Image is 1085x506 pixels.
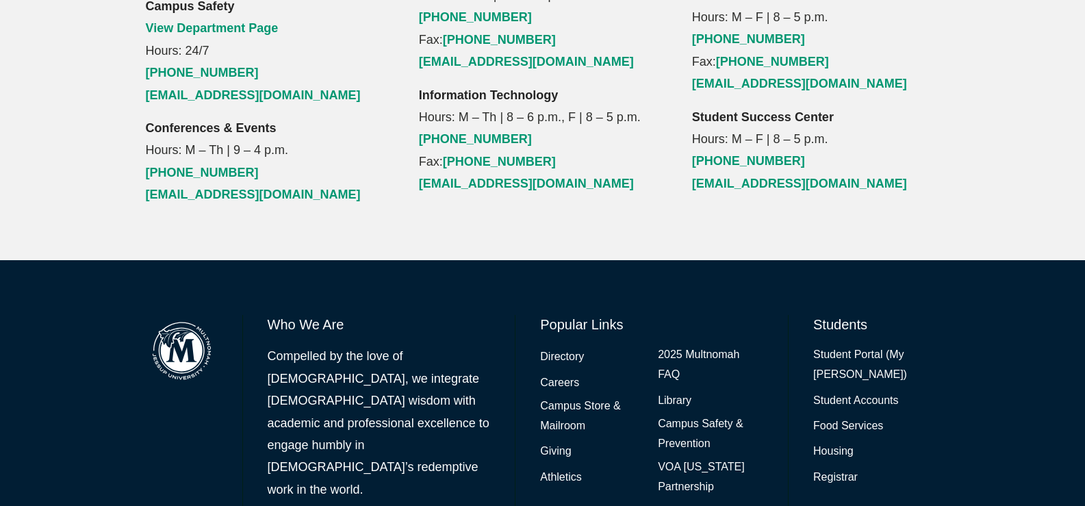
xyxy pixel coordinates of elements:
[268,345,491,501] p: Compelled by the love of [DEMOGRAPHIC_DATA], we integrate [DEMOGRAPHIC_DATA] wisdom with academic...
[419,132,532,146] a: [PHONE_NUMBER]
[540,373,579,393] a: Careers
[540,396,646,436] a: Campus Store & Mailroom
[443,155,556,168] a: [PHONE_NUMBER]
[419,55,634,68] a: [EMAIL_ADDRESS][DOMAIN_NAME]
[692,106,940,195] p: Hours: M – F | 8 – 5 p.m.
[813,468,858,488] a: Registrar
[146,315,218,387] img: Multnomah Campus of Jessup University logo
[146,166,259,179] a: [PHONE_NUMBER]
[419,10,532,24] a: [PHONE_NUMBER]
[813,315,939,334] h6: Students
[813,442,854,461] a: Housing
[658,391,691,411] a: Library
[813,345,939,385] a: Student Portal (My [PERSON_NAME])
[658,457,763,497] a: VOA [US_STATE] Partnership
[146,117,394,206] p: Hours: M – Th | 9 – 4 p.m.
[658,414,763,454] a: Campus Safety & Prevention
[146,188,361,201] a: [EMAIL_ADDRESS][DOMAIN_NAME]
[692,110,834,124] strong: Student Success Center
[443,33,556,47] a: [PHONE_NUMBER]
[146,121,277,135] strong: Conferences & Events
[540,315,763,334] h6: Popular Links
[692,77,907,90] a: [EMAIL_ADDRESS][DOMAIN_NAME]
[419,88,559,102] strong: Information Technology
[419,84,667,195] p: Hours: M – Th | 8 – 6 p.m., F | 8 – 5 p.m. Fax:
[692,177,907,190] a: [EMAIL_ADDRESS][DOMAIN_NAME]
[658,345,763,385] a: 2025 Multnomah FAQ
[692,32,805,46] a: [PHONE_NUMBER]
[813,416,883,436] a: Food Services
[268,315,491,334] h6: Who We Are
[692,154,805,168] a: [PHONE_NUMBER]
[146,88,361,102] a: [EMAIL_ADDRESS][DOMAIN_NAME]
[419,177,634,190] a: [EMAIL_ADDRESS][DOMAIN_NAME]
[813,391,899,411] a: Student Accounts
[540,468,581,488] a: Athletics
[716,55,829,68] a: [PHONE_NUMBER]
[540,347,584,367] a: Directory
[146,66,259,79] a: [PHONE_NUMBER]
[146,21,279,35] a: View Department Page
[540,442,571,461] a: Giving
